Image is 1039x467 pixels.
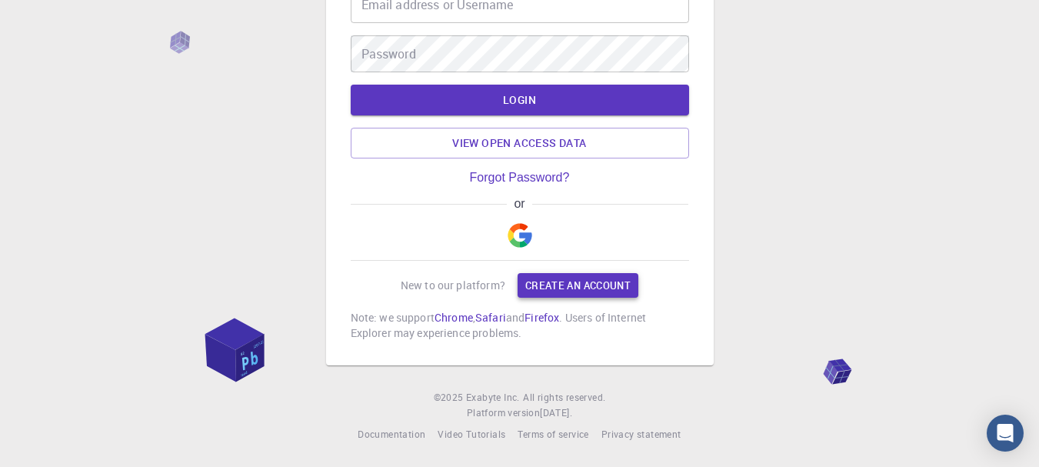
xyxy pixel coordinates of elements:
span: Video Tutorials [438,428,505,440]
span: Privacy statement [601,428,681,440]
a: Firefox [524,310,559,325]
p: Note: we support , and . Users of Internet Explorer may experience problems. [351,310,689,341]
button: LOGIN [351,85,689,115]
img: Google [508,223,532,248]
span: Documentation [358,428,425,440]
span: Terms of service [518,428,588,440]
a: Documentation [358,427,425,442]
a: Forgot Password? [470,171,570,185]
span: Platform version [467,405,540,421]
span: or [507,197,532,211]
a: Video Tutorials [438,427,505,442]
div: Open Intercom Messenger [987,415,1024,452]
a: Create an account [518,273,638,298]
span: [DATE] . [540,406,572,419]
a: View open access data [351,128,689,158]
a: Safari [475,310,506,325]
p: New to our platform? [401,278,505,293]
a: Exabyte Inc. [466,390,520,405]
span: All rights reserved. [523,390,605,405]
a: Terms of service [518,427,588,442]
a: [DATE]. [540,405,572,421]
a: Chrome [435,310,473,325]
span: © 2025 [434,390,466,405]
a: Privacy statement [601,427,681,442]
span: Exabyte Inc. [466,391,520,403]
